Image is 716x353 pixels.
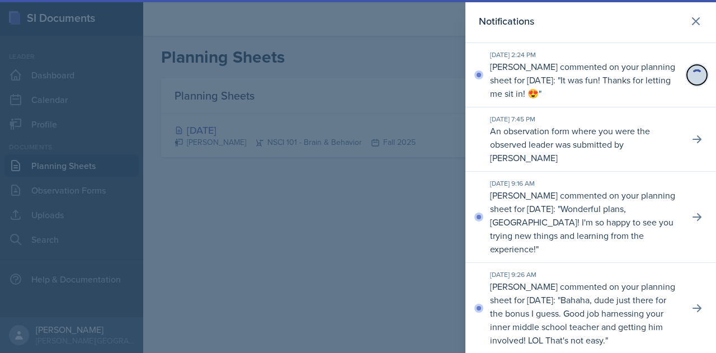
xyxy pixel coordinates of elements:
p: An observation form where you were the observed leader was submitted by [PERSON_NAME] [490,124,680,164]
div: [DATE] 9:16 AM [490,178,680,189]
p: [PERSON_NAME] commented on your planning sheet for [DATE]: " " [490,60,680,100]
h2: Notifications [479,13,534,29]
p: [PERSON_NAME] commented on your planning sheet for [DATE]: " " [490,280,680,347]
p: Wonderful plans, [GEOGRAPHIC_DATA]! I'm so happy to see you trying new things and learning from t... [490,203,673,255]
div: [DATE] 7:45 PM [490,114,680,124]
p: Bahaha, dude just there for the bonus I guess. Good job harnessing your inner middle school teach... [490,294,666,346]
p: [PERSON_NAME] commented on your planning sheet for [DATE]: " " [490,189,680,256]
div: [DATE] 9:26 AM [490,270,680,280]
p: It was fun! Thanks for letting me sit in! 😍 [490,74,671,100]
div: [DATE] 2:24 PM [490,50,680,60]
